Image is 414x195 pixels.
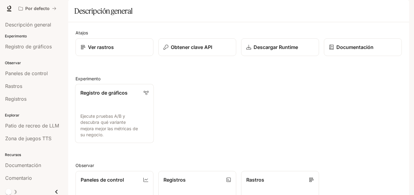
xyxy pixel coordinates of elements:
[336,44,374,50] font: Documentación
[158,38,236,56] button: Obtener clave API
[75,38,153,56] a: Ver rastros
[88,44,114,50] font: Ver rastros
[163,177,186,183] font: Registros
[171,44,212,50] font: Obtener clave API
[75,30,88,35] font: Atajos
[75,84,154,143] a: Registro de gráficosEjecute pruebas A/B y descubra qué variante mejora mejor las métricas de su n...
[74,6,133,16] font: Descripción general
[246,177,264,183] font: Rastros
[324,38,402,56] a: Documentación
[75,76,100,81] font: Experimento
[25,6,50,11] font: Por defecto
[254,44,298,50] font: Descargar Runtime
[75,163,94,168] font: Observar
[81,177,124,183] font: Paneles de control
[80,113,138,137] font: Ejecute pruebas A/B y descubra qué variante mejora mejor las métricas de su negocio.
[16,2,59,15] button: Todos los espacios de trabajo
[80,90,128,96] font: Registro de gráficos
[241,38,319,56] a: Descargar Runtime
